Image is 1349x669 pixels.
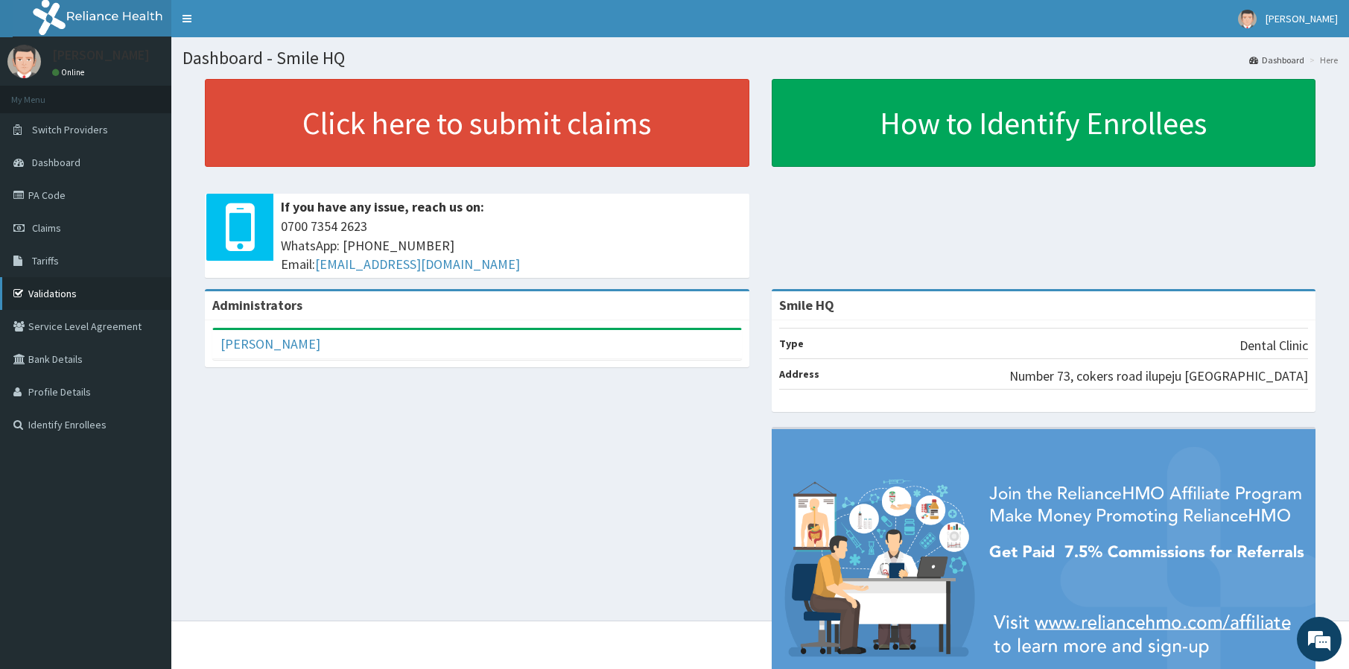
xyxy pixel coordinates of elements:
[182,48,1338,68] h1: Dashboard - Smile HQ
[779,297,834,314] strong: Smile HQ
[1238,10,1257,28] img: User Image
[772,79,1316,167] a: How to Identify Enrollees
[205,79,749,167] a: Click here to submit claims
[7,45,41,78] img: User Image
[1009,367,1308,386] p: Number 73, cokers road ilupeju [GEOGRAPHIC_DATA]
[32,221,61,235] span: Claims
[52,67,88,77] a: Online
[212,297,302,314] b: Administrators
[1240,336,1308,355] p: Dental Clinic
[32,254,59,267] span: Tariffs
[1249,54,1304,66] a: Dashboard
[281,198,484,215] b: If you have any issue, reach us on:
[315,256,520,273] a: [EMAIL_ADDRESS][DOMAIN_NAME]
[779,367,819,381] b: Address
[32,156,80,169] span: Dashboard
[779,337,804,350] b: Type
[1306,54,1338,66] li: Here
[220,335,320,352] a: [PERSON_NAME]
[52,48,150,62] p: [PERSON_NAME]
[281,217,742,274] span: 0700 7354 2623 WhatsApp: [PHONE_NUMBER] Email:
[1266,12,1338,25] span: [PERSON_NAME]
[32,123,108,136] span: Switch Providers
